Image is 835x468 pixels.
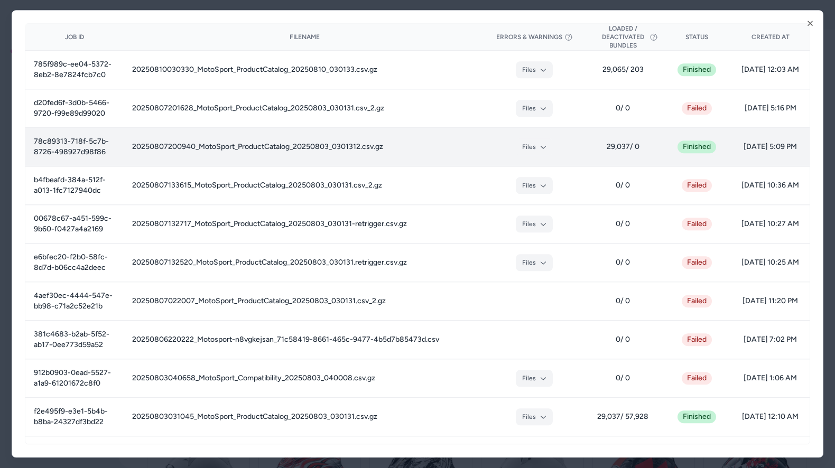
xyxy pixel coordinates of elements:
[25,244,124,282] td: e6bfec20-f2b0-58fc-8d7d-b06cc4a2deec
[739,103,801,114] span: [DATE] 5:16 PM
[592,257,654,268] span: 0 / 0
[671,33,722,41] div: Status
[34,33,115,41] div: Job ID
[516,100,553,117] button: Files
[739,296,801,306] span: [DATE] 11:20 PM
[516,61,553,78] button: Files
[25,166,124,205] td: b4fbeafd-384a-512f-a013-1fc7127940dc
[132,33,477,41] div: Filename
[25,321,124,359] td: 381c4683-b2ab-5f52-ab17-0ee773d59a52
[124,244,485,282] td: 20250807132520_MotoSport_ProductCatalog_20250803_030131.retrigger.csv.gz
[496,33,573,41] button: Errors & Warnings
[124,321,485,359] td: 20250806220222_Motosport-n8vgkejsan_71c58419-8661-465c-9477-4b5d7b85473d.csv
[516,370,553,387] button: Files
[124,398,485,436] td: 20250803031045_MotoSport_ProductCatalog_20250803_030131.csv.gz
[25,89,124,128] td: d20fed6f-3d0b-5466-9720-f99e89d99020
[739,64,801,75] span: [DATE] 12:03 AM
[25,128,124,166] td: 78c89313-718f-5c7b-8726-498927d98f86
[592,411,654,422] span: 29,037 / 57,928
[25,51,124,89] td: 785f989c-ee04-5372-8eb2-8e7824fcb7c0
[592,24,654,50] button: Loaded / Deactivated Bundles
[682,295,712,307] button: Failed
[516,216,553,232] button: Files
[592,103,654,114] span: 0 / 0
[25,205,124,244] td: 00678c67-a451-599c-9b60-f0427a4a2169
[592,180,654,191] span: 0 / 0
[25,359,124,398] td: 912b0903-0ead-5527-a1a9-61201672c8f0
[678,141,716,153] div: Finished
[678,63,716,76] div: Finished
[592,142,654,152] span: 29,037 / 0
[682,256,712,269] button: Failed
[516,254,553,271] button: Files
[124,359,485,398] td: 20250803040658_MotoSport_Compatibility_20250803_040008.csv.gz
[682,372,712,385] button: Failed
[516,408,553,425] button: Files
[124,205,485,244] td: 20250807132717_MotoSport_ProductCatalog_20250803_030131-retrigger.csv.gz
[124,51,485,89] td: 20250810030330_MotoSport_ProductCatalog_20250810_030133.csv.gz
[25,282,124,321] td: 4aef30ec-4444-547e-bb98-c71a2c52e21b
[739,142,801,152] span: [DATE] 5:09 PM
[592,296,654,306] span: 0 / 0
[124,282,485,321] td: 20250807022007_MotoSport_ProductCatalog_20250803_030131.csv_2.gz
[516,177,553,194] button: Files
[739,180,801,191] span: [DATE] 10:36 AM
[739,33,801,41] div: Created At
[682,102,712,115] button: Failed
[739,373,801,383] span: [DATE] 1:06 AM
[124,166,485,205] td: 20250807133615_MotoSport_ProductCatalog_20250803_030131.csv_2.gz
[516,138,553,155] button: Files
[124,89,485,128] td: 20250807201628_MotoSport_ProductCatalog_20250803_030131.csv_2.gz
[592,219,654,229] span: 0 / 0
[682,333,712,346] button: Failed
[682,179,712,192] button: Failed
[25,398,124,436] td: f2e495f9-e3e1-5b4b-b8ba-24327df3bd22
[678,410,716,423] div: Finished
[739,219,801,229] span: [DATE] 10:27 AM
[592,373,654,383] span: 0 / 0
[739,411,801,422] span: [DATE] 12:10 AM
[592,334,654,345] span: 0 / 0
[124,128,485,166] td: 20250807200940_MotoSport_ProductCatalog_20250803_0301312.csv.gz
[682,218,712,230] button: Failed
[739,257,801,268] span: [DATE] 10:25 AM
[592,64,654,75] span: 29,065 / 203
[739,334,801,345] span: [DATE] 7:02 PM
